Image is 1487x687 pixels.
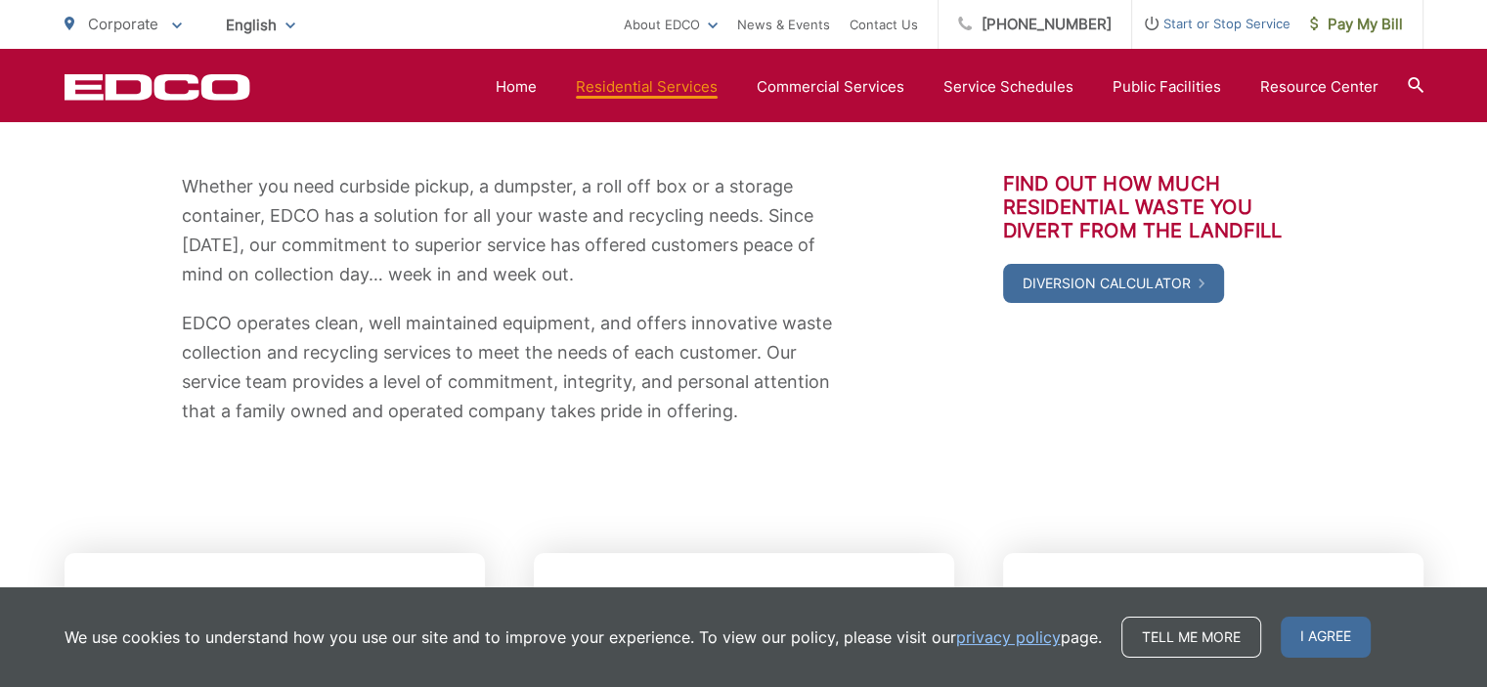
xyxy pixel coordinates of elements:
[1281,617,1371,658] span: I agree
[1310,13,1403,36] span: Pay My Bill
[737,13,830,36] a: News & Events
[1121,617,1261,658] a: Tell me more
[624,13,718,36] a: About EDCO
[182,172,837,289] p: Whether you need curbside pickup, a dumpster, a roll off box or a storage container, EDCO has a s...
[65,625,1102,649] p: We use cookies to understand how you use our site and to improve your experience. To view our pol...
[182,309,837,426] p: EDCO operates clean, well maintained equipment, and offers innovative waste collection and recycl...
[850,13,918,36] a: Contact Us
[496,75,537,99] a: Home
[1260,75,1378,99] a: Resource Center
[88,15,158,33] span: Corporate
[576,75,718,99] a: Residential Services
[943,75,1073,99] a: Service Schedules
[1113,75,1221,99] a: Public Facilities
[956,625,1061,649] a: privacy policy
[1003,172,1306,242] h3: Find out how much residential waste you divert from the landfill
[211,8,310,42] span: English
[65,73,250,101] a: EDCD logo. Return to the homepage.
[757,75,904,99] a: Commercial Services
[1003,264,1224,303] a: Diversion Calculator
